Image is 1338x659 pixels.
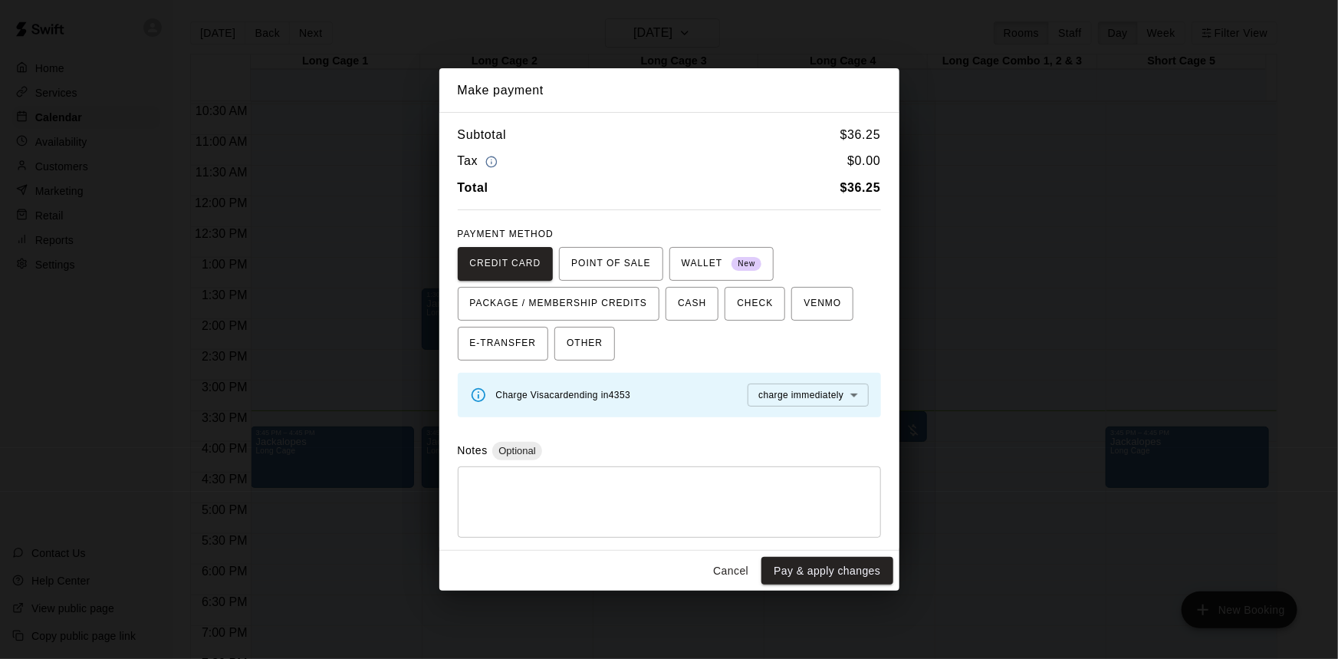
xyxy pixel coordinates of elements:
h6: $ 0.00 [847,151,880,172]
h6: Tax [458,151,502,172]
span: POINT OF SALE [571,252,650,276]
button: CASH [666,287,718,321]
h2: Make payment [439,68,899,113]
b: Total [458,181,488,194]
span: E-TRANSFER [470,331,537,356]
span: Charge Visa card ending in 4353 [496,390,631,400]
span: PAYMENT METHOD [458,229,554,239]
button: POINT OF SALE [559,247,662,281]
span: PACKAGE / MEMBERSHIP CREDITS [470,292,648,316]
button: OTHER [554,327,615,361]
span: Optional [492,445,541,456]
span: VENMO [804,292,841,316]
button: VENMO [791,287,853,321]
span: CASH [678,292,706,316]
h6: Subtotal [458,125,507,145]
button: PACKAGE / MEMBERSHIP CREDITS [458,287,660,321]
button: Pay & apply changes [761,557,893,585]
b: $ 36.25 [840,181,881,194]
span: OTHER [567,331,603,356]
button: WALLET New [669,247,774,281]
span: charge immediately [758,390,843,400]
button: CREDIT CARD [458,247,554,281]
span: CREDIT CARD [470,252,541,276]
span: WALLET [682,252,762,276]
button: E-TRANSFER [458,327,549,361]
button: CHECK [725,287,785,321]
span: CHECK [737,292,773,316]
span: New [731,254,761,275]
button: Cancel [706,557,755,585]
h6: $ 36.25 [840,125,881,145]
label: Notes [458,444,488,456]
